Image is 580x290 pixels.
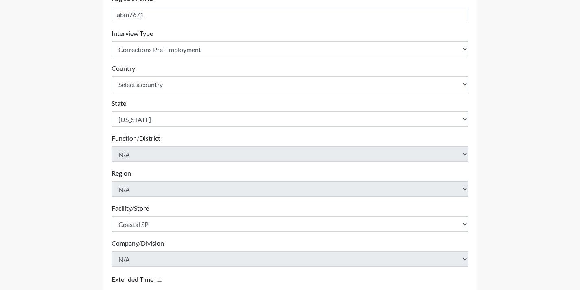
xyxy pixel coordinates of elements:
div: Checking this box will provide the interviewee with an accomodation of extra time to answer each ... [112,273,165,285]
label: Facility/Store [112,203,149,213]
input: Insert a Registration ID, which needs to be a unique alphanumeric value for each interviewee [112,7,469,22]
label: Extended Time [112,275,153,284]
label: Country [112,63,135,73]
label: Function/District [112,133,160,143]
label: Interview Type [112,28,153,38]
label: Region [112,168,131,178]
label: State [112,98,126,108]
label: Company/Division [112,238,164,248]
